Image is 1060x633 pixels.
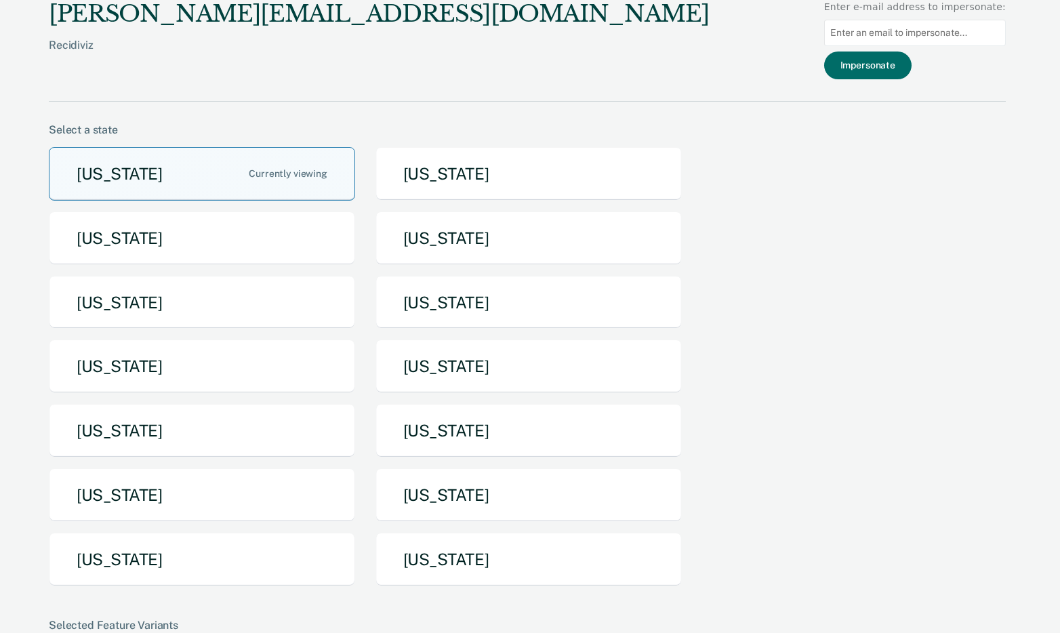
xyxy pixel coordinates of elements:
[49,276,355,329] button: [US_STATE]
[375,533,682,586] button: [US_STATE]
[49,533,355,586] button: [US_STATE]
[49,211,355,265] button: [US_STATE]
[824,52,912,79] button: Impersonate
[49,340,355,393] button: [US_STATE]
[49,39,709,73] div: Recidiviz
[49,147,355,201] button: [US_STATE]
[824,20,1006,46] input: Enter an email to impersonate...
[375,211,682,265] button: [US_STATE]
[375,468,682,522] button: [US_STATE]
[375,147,682,201] button: [US_STATE]
[49,123,1006,136] div: Select a state
[375,340,682,393] button: [US_STATE]
[375,276,682,329] button: [US_STATE]
[49,404,355,457] button: [US_STATE]
[375,404,682,457] button: [US_STATE]
[49,619,1006,632] div: Selected Feature Variants
[49,468,355,522] button: [US_STATE]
